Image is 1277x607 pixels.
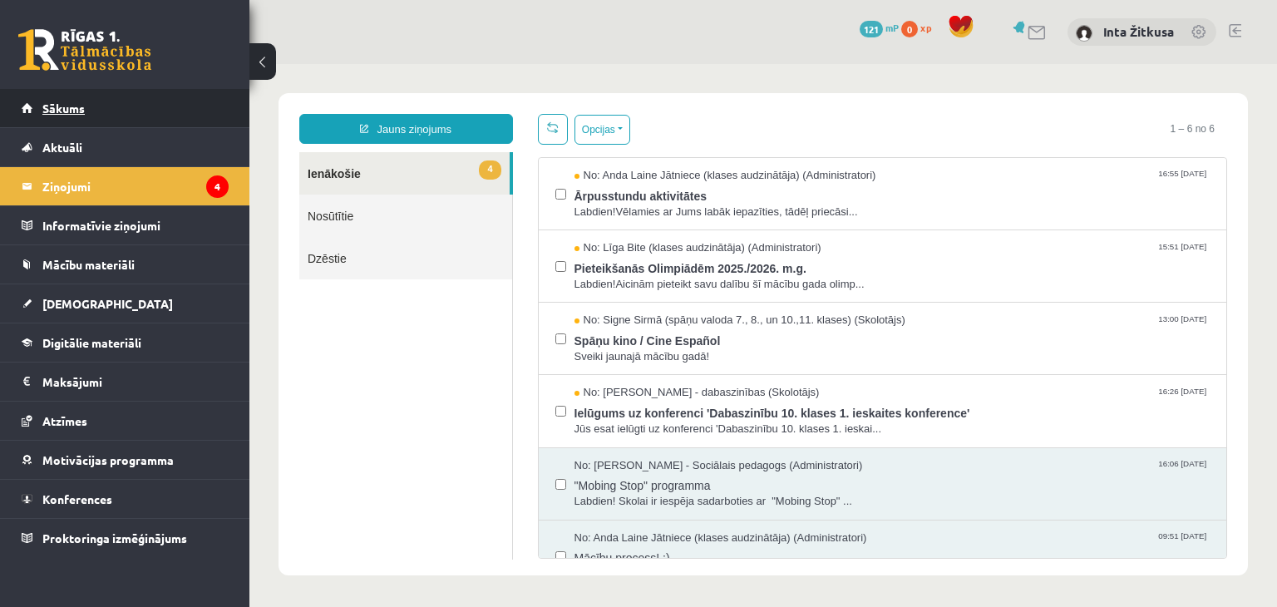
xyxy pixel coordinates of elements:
[325,466,618,482] span: No: Anda Laine Jātniece (klases audzinātāja) (Administratori)
[206,175,229,198] i: 4
[325,430,961,446] span: Labdien! Skolai ir iespēja sadarboties ar "Mobing Stop" ...
[42,531,187,545] span: Proktoringa izmēģinājums
[42,335,141,350] span: Digitālie materiāli
[325,104,961,155] a: No: Anda Laine Jātniece (klases audzinātāja) (Administratori) 16:55 [DATE] Ārpusstundu aktivitāte...
[325,120,961,141] span: Ārpusstundu aktivitātes
[905,466,960,479] span: 09:51 [DATE]
[42,452,174,467] span: Motivācijas programma
[325,394,961,446] a: No: [PERSON_NAME] - Sociālais pedagogs (Administratori) 16:06 [DATE] "Mobing Stop" programma Labd...
[22,245,229,284] a: Mācību materiāli
[1103,23,1174,40] a: Inta Žitkusa
[325,394,614,410] span: No: [PERSON_NAME] - Sociālais pedagogs (Administratori)
[325,213,961,229] span: Labdien!Aicinām pieteikt savu dalību šī mācību gada olimp...
[905,394,960,407] span: 16:06 [DATE]
[325,321,570,337] span: No: [PERSON_NAME] - dabaszinības (Skolotājs)
[18,29,151,71] a: Rīgas 1. Tālmācības vidusskola
[22,519,229,557] a: Proktoringa izmēģinājums
[42,140,82,155] span: Aktuāli
[325,141,961,156] span: Labdien!Vēlamies ar Jums labāk iepazīties, tādēļ priecāsi...
[229,96,251,116] span: 4
[42,257,135,272] span: Mācību materiāli
[22,480,229,518] a: Konferences
[22,363,229,401] a: Maksājumi
[22,128,229,166] a: Aktuāli
[325,466,961,518] a: No: Anda Laine Jātniece (klases audzinātāja) (Administratori) 09:51 [DATE] Mācību process! :)
[50,131,263,173] a: Nosūtītie
[325,176,961,228] a: No: Līga Bite (klases audzinātāja) (Administratori) 15:51 [DATE] Pieteikšanās Olimpiādēm 2025./20...
[22,441,229,479] a: Motivācijas programma
[325,51,381,81] button: Opcijas
[905,104,960,116] span: 16:55 [DATE]
[42,491,112,506] span: Konferences
[325,104,627,120] span: No: Anda Laine Jātniece (klases audzinātāja) (Administratori)
[325,358,961,373] span: Jūs esat ielūgti uz konferenci 'Dabaszinību 10. klases 1. ieskai...
[325,285,961,301] span: Sveiki jaunajā mācību gadā!
[22,323,229,362] a: Digitālie materiāli
[22,167,229,205] a: Ziņojumi4
[325,481,961,502] span: Mācību process! :)
[325,409,961,430] span: "Mobing Stop" programma
[860,21,899,34] a: 121 mP
[325,176,572,192] span: No: Līga Bite (klases audzinātāja) (Administratori)
[325,337,961,358] span: Ielūgums uz konferenci 'Dabaszinību 10. klases 1. ieskaites konference'
[905,249,960,261] span: 13:00 [DATE]
[325,321,961,373] a: No: [PERSON_NAME] - dabaszinības (Skolotājs) 16:26 [DATE] Ielūgums uz konferenci 'Dabaszinību 10....
[50,88,260,131] a: 4Ienākošie
[42,101,85,116] span: Sākums
[885,21,899,34] span: mP
[325,192,961,213] span: Pieteikšanās Olimpiādēm 2025./2026. m.g.
[325,264,961,285] span: Spāņu kino / Cine Español
[920,21,931,34] span: xp
[42,363,229,401] legend: Maksājumi
[901,21,939,34] a: 0 xp
[905,321,960,333] span: 16:26 [DATE]
[905,176,960,189] span: 15:51 [DATE]
[901,21,918,37] span: 0
[22,402,229,440] a: Atzīmes
[325,249,656,264] span: No: Signe Sirmā (spāņu valoda 7., 8., un 10.,11. klases) (Skolotājs)
[860,21,883,37] span: 121
[42,206,229,244] legend: Informatīvie ziņojumi
[909,50,978,80] span: 1 – 6 no 6
[1076,25,1092,42] img: Inta Žitkusa
[42,167,229,205] legend: Ziņojumi
[325,249,961,300] a: No: Signe Sirmā (spāņu valoda 7., 8., un 10.,11. klases) (Skolotājs) 13:00 [DATE] Spāņu kino / Ci...
[42,296,173,311] span: [DEMOGRAPHIC_DATA]
[22,89,229,127] a: Sākums
[50,173,263,215] a: Dzēstie
[22,284,229,323] a: [DEMOGRAPHIC_DATA]
[42,413,87,428] span: Atzīmes
[50,50,264,80] a: Jauns ziņojums
[22,206,229,244] a: Informatīvie ziņojumi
